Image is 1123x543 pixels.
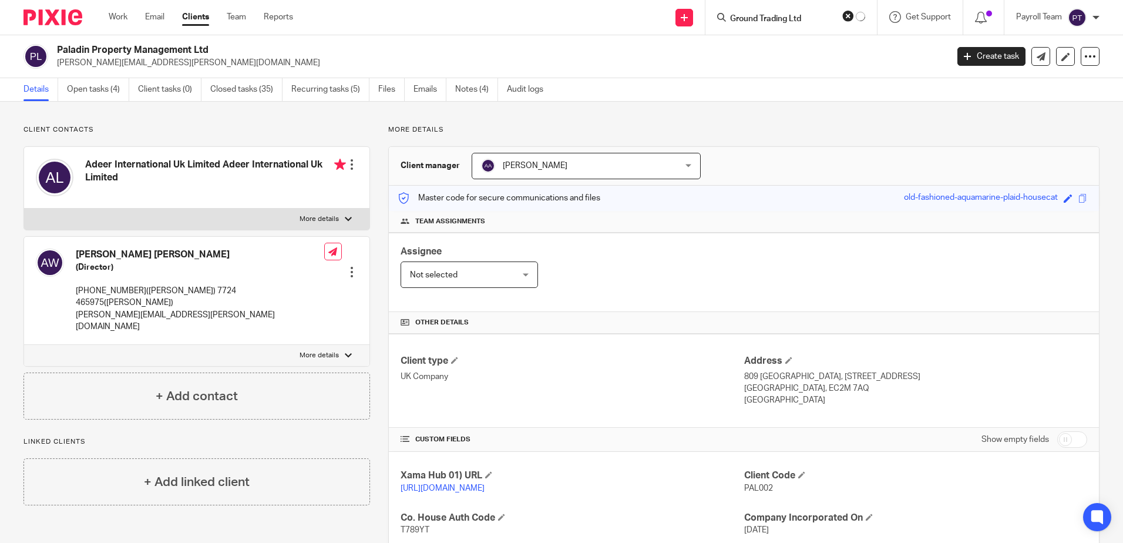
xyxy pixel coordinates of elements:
[67,78,129,101] a: Open tasks (4)
[744,355,1087,367] h4: Address
[210,78,283,101] a: Closed tasks (35)
[388,125,1100,135] p: More details
[1068,8,1087,27] img: svg%3E
[856,12,865,21] svg: Results are loading
[744,470,1087,482] h4: Client Code
[729,14,835,25] input: Search
[415,318,469,327] span: Other details
[401,371,744,383] p: UK Company
[23,9,82,25] img: Pixie
[842,10,854,22] button: Clear
[744,512,1087,524] h4: Company Incorporated On
[264,11,293,23] a: Reports
[145,11,164,23] a: Email
[401,247,442,256] span: Assignee
[481,159,495,173] img: svg%3E
[413,78,446,101] a: Emails
[334,159,346,170] i: Primary
[507,78,552,101] a: Audit logs
[744,383,1087,394] p: [GEOGRAPHIC_DATA], EC2M 7AQ
[401,512,744,524] h4: Co. House Auth Code
[906,13,951,21] span: Get Support
[76,249,324,261] h4: [PERSON_NAME] [PERSON_NAME]
[503,162,567,170] span: [PERSON_NAME]
[76,309,324,333] p: [PERSON_NAME][EMAIL_ADDRESS][PERSON_NAME][DOMAIN_NAME]
[455,78,498,101] a: Notes (4)
[291,78,369,101] a: Recurring tasks (5)
[109,11,127,23] a: Work
[23,437,370,447] p: Linked clients
[57,44,763,56] h2: Paladin Property Management Ltd
[744,394,1087,406] p: [GEOGRAPHIC_DATA]
[36,159,73,196] img: svg%3E
[410,271,458,279] span: Not selected
[76,285,324,309] p: [PHONE_NUMBER]([PERSON_NAME]) 7724 465975([PERSON_NAME])
[957,47,1026,66] a: Create task
[744,371,1087,383] p: 809 [GEOGRAPHIC_DATA], [STREET_ADDRESS]
[401,526,429,534] span: T789YT
[401,470,744,482] h4: Xama Hub 01) URL
[1016,11,1062,23] p: Payroll Team
[227,11,246,23] a: Team
[398,192,600,204] p: Master code for secure communications and files
[300,351,339,360] p: More details
[23,44,48,69] img: svg%3E
[415,217,485,226] span: Team assignments
[156,387,238,405] h4: + Add contact
[144,473,250,491] h4: + Add linked client
[401,484,485,492] a: [URL][DOMAIN_NAME]
[378,78,405,101] a: Files
[23,78,58,101] a: Details
[138,78,201,101] a: Client tasks (0)
[23,125,370,135] p: Client contacts
[904,192,1058,205] div: old-fashioned-aquamarine-plaid-housecat
[744,526,769,534] span: [DATE]
[401,160,460,172] h3: Client manager
[57,57,940,69] p: [PERSON_NAME][EMAIL_ADDRESS][PERSON_NAME][DOMAIN_NAME]
[85,159,346,184] h4: Adeer International Uk Limited Adeer International Uk Limited
[401,355,744,367] h4: Client type
[36,249,64,277] img: svg%3E
[981,434,1049,445] label: Show empty fields
[300,214,339,224] p: More details
[401,435,744,444] h4: CUSTOM FIELDS
[182,11,209,23] a: Clients
[76,262,324,273] h5: (Director)
[744,484,773,492] span: PAL002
